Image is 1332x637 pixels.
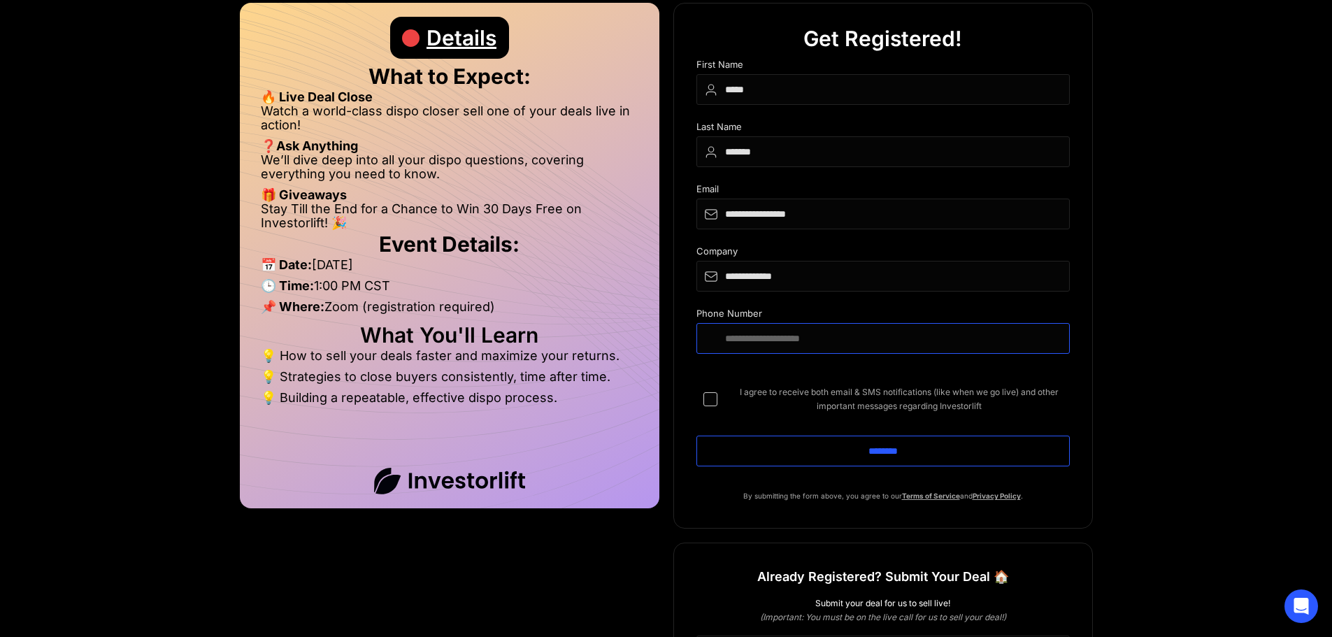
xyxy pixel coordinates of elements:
[696,59,1070,489] form: DIspo Day Main Form
[757,564,1009,589] h1: Already Registered? Submit Your Deal 🏠
[261,257,312,272] strong: 📅 Date:
[261,153,638,188] li: We’ll dive deep into all your dispo questions, covering everything you need to know.
[973,492,1021,500] a: Privacy Policy
[261,279,638,300] li: 1:00 PM CST
[696,308,1070,323] div: Phone Number
[261,299,324,314] strong: 📌 Where:
[902,492,960,500] a: Terms of Service
[760,612,1006,622] em: (Important: You must be on the live call for us to sell your deal!)
[696,184,1070,199] div: Email
[261,104,638,139] li: Watch a world-class dispo closer sell one of your deals live in action!
[696,246,1070,261] div: Company
[696,122,1070,136] div: Last Name
[729,385,1070,413] span: I agree to receive both email & SMS notifications (like when we go live) and other important mess...
[261,202,638,230] li: Stay Till the End for a Chance to Win 30 Days Free on Investorlift! 🎉
[261,349,638,370] li: 💡 How to sell your deals faster and maximize your returns.
[261,370,638,391] li: 💡 Strategies to close buyers consistently, time after time.
[696,489,1070,503] p: By submitting the form above, you agree to our and .
[261,258,638,279] li: [DATE]
[261,278,314,293] strong: 🕒 Time:
[261,138,358,153] strong: ❓Ask Anything
[696,596,1070,610] div: Submit your deal for us to sell live!
[261,300,638,321] li: Zoom (registration required)
[379,231,520,257] strong: Event Details:
[696,59,1070,74] div: First Name
[427,17,496,59] div: Details
[1284,589,1318,623] div: Open Intercom Messenger
[368,64,531,89] strong: What to Expect:
[261,187,347,202] strong: 🎁 Giveaways
[261,391,638,405] li: 💡 Building a repeatable, effective dispo process.
[261,328,638,342] h2: What You'll Learn
[261,90,373,104] strong: 🔥 Live Deal Close
[803,17,962,59] div: Get Registered!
